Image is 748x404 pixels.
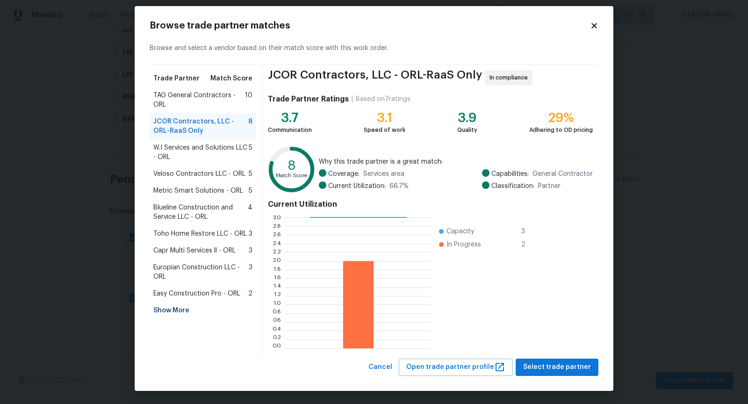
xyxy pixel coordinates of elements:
[521,227,536,236] span: 3
[249,229,252,238] span: 3
[248,117,252,136] span: 8
[529,125,593,135] div: Adhering to OD pricing
[529,113,593,123] div: 29%
[365,359,396,376] button: Cancel
[249,169,252,179] span: 5
[521,240,536,249] span: 2
[273,241,281,246] text: 2.4
[491,181,534,191] span: Classification:
[210,74,252,83] span: Match Score
[153,169,245,179] span: Veloso Contractors LLC - ORL
[288,159,296,172] text: 8
[245,91,252,109] span: 10
[153,246,236,255] span: Capr Multi Services ll - ORL
[364,125,405,135] div: Speed of work
[319,157,593,166] span: Why this trade partner is a great match:
[268,113,312,123] div: 3.7
[272,328,281,333] text: 0.4
[516,359,598,376] button: Select trade partner
[153,91,245,109] span: TAG General Contractors - ORL
[274,275,281,281] text: 1.6
[523,361,591,373] span: Select trade partner
[363,169,404,179] span: Services area
[273,249,281,255] text: 2.2
[272,310,281,316] text: 0.8
[399,359,513,376] button: Open trade partner profile
[153,186,243,195] span: Metric Smart Solutions - ORL
[273,319,281,325] text: 0.6
[389,181,409,191] span: 66.7 %
[538,181,561,191] span: Partner
[153,143,249,162] span: W.I Services and Solutions LLC - ORL
[268,125,312,135] div: Communication
[328,169,360,179] span: Coverage:
[276,173,307,178] text: Match Score
[153,203,248,222] span: Blueline Construction and Service LLC - ORL
[457,113,477,123] div: 3.9
[273,337,281,342] text: 0.2
[273,267,281,273] text: 1.8
[457,125,477,135] div: Quality
[150,21,590,30] h2: Browse trade partner matches
[248,289,252,298] span: 2
[273,284,281,290] text: 1.4
[249,186,252,195] span: 5
[153,117,248,136] span: JCOR Contractors, LLC - ORL-RaaS Only
[273,215,281,220] text: 3.0
[248,203,252,222] span: 4
[491,169,529,179] span: Capabilities:
[328,181,386,191] span: Current Utilization:
[150,302,256,319] div: Show More
[272,346,281,351] text: 0.0
[356,94,410,104] div: Based on 7 ratings
[446,240,481,249] span: In Progress
[364,113,405,123] div: 3.1
[249,246,252,255] span: 3
[273,223,281,229] text: 2.8
[153,229,247,238] span: Toho Home Restore LLC - ORL
[446,227,474,236] span: Capacity
[489,73,532,82] span: In compliance
[274,293,281,299] text: 1.2
[268,200,593,209] h4: Current Utilization
[349,94,356,104] div: |
[153,289,240,298] span: Easy Construction Pro - ORL
[249,143,252,162] span: 5
[406,361,505,373] span: Open trade partner profile
[532,169,593,179] span: General Contractor
[249,263,252,281] span: 3
[268,70,482,85] span: JCOR Contractors, LLC - ORL-RaaS Only
[150,32,598,65] div: Browse and select a vendor based on their match score with this work order.
[273,258,281,264] text: 2.0
[273,302,281,307] text: 1.0
[153,74,200,83] span: Trade Partner
[273,232,281,238] text: 2.6
[268,94,349,104] h4: Trade Partner Ratings
[368,361,392,373] span: Cancel
[153,263,249,281] span: Europian Construction LLC - ORL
